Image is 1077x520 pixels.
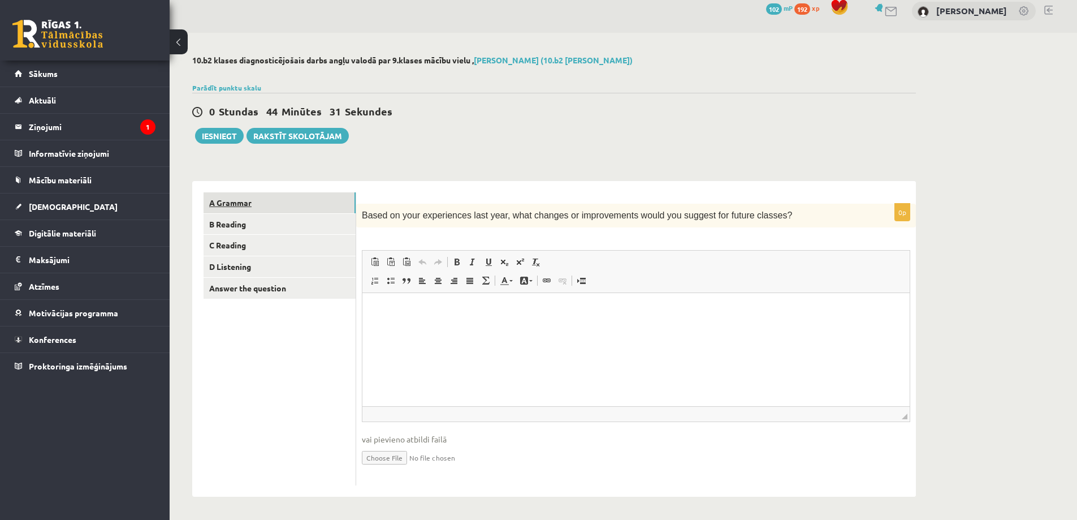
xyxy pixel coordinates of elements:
a: По центру [430,273,446,288]
span: Перетащите для изменения размера [902,414,907,419]
span: Motivācijas programma [29,308,118,318]
span: 0 [209,105,215,118]
a: Mācību materiāli [15,167,155,193]
a: Informatīvie ziņojumi [15,140,155,166]
span: Mācību materiāli [29,175,92,185]
a: Sākums [15,61,155,87]
span: Stundas [219,105,258,118]
a: Надстрочный индекс [512,255,528,269]
span: xp [812,3,819,12]
a: Ziņojumi1 [15,114,155,140]
span: 31 [330,105,341,118]
span: Konferences [29,334,76,345]
a: По ширине [462,273,478,288]
a: Вставить / удалить маркированный список [383,273,399,288]
a: C Reading [204,235,356,256]
a: Математика [478,273,494,288]
span: Aktuāli [29,95,56,105]
a: Motivācijas programma [15,300,155,326]
a: Proktoringa izmēģinājums [15,353,155,379]
span: vai pievieno atbildi failā [362,433,910,445]
span: Minūtes [282,105,322,118]
a: Вставить из Word [399,255,414,269]
a: A Grammar [204,192,356,213]
a: Вставить (Ctrl+V) [367,255,383,269]
a: Rīgas 1. Tālmācības vidusskola [12,20,103,48]
a: Убрать форматирование [528,255,544,269]
a: Убрать ссылку [555,273,570,288]
p: 0p [894,203,910,221]
a: Полужирный (Ctrl+B) [449,255,465,269]
a: Отменить (Ctrl+Z) [414,255,430,269]
a: Digitālie materiāli [15,220,155,246]
a: Rakstīt skolotājam [246,128,349,144]
a: B Reading [204,214,356,235]
a: [PERSON_NAME] [936,5,1007,16]
a: Повторить (Ctrl+Y) [430,255,446,269]
a: [PERSON_NAME] (10.b2 [PERSON_NAME]) [474,55,633,65]
a: Цвет текста [496,273,516,288]
a: Aktuāli [15,87,155,113]
a: Atzīmes [15,273,155,299]
a: Вставить / удалить нумерованный список [367,273,383,288]
a: Konferences [15,326,155,353]
a: Курсив (Ctrl+I) [465,255,481,269]
button: Iesniegt [195,128,244,144]
a: Parādīt punktu skalu [192,83,261,92]
a: Вставить/Редактировать ссылку (Ctrl+K) [539,273,555,288]
a: [DEMOGRAPHIC_DATA] [15,194,155,220]
span: mP [784,3,793,12]
a: Вставить только текст (Ctrl+Shift+V) [383,255,399,269]
a: Подчеркнутый (Ctrl+U) [481,255,496,269]
img: Edgars Skumbiņš [918,6,929,18]
legend: Informatīvie ziņojumi [29,140,155,166]
span: 102 [766,3,782,15]
span: Atzīmes [29,281,59,291]
i: 1 [140,119,155,135]
a: Цвет фона [516,273,536,288]
a: 192 xp [794,3,825,12]
a: Вставить разрыв страницы для печати [573,273,589,288]
span: 44 [266,105,278,118]
span: Sākums [29,68,58,79]
a: Answer the question [204,278,356,299]
span: Digitālie materiāli [29,228,96,238]
legend: Ziņojumi [29,114,155,140]
a: По левому краю [414,273,430,288]
a: Maksājumi [15,247,155,273]
a: По правому краю [446,273,462,288]
span: Based on your experiences last year, what changes or improvements would you suggest for future cl... [362,210,792,220]
legend: Maksājumi [29,247,155,273]
a: Подстрочный индекс [496,255,512,269]
span: 192 [794,3,810,15]
a: D Listening [204,256,356,277]
a: Цитата [399,273,414,288]
iframe: Визуальный текстовый редактор, wiswyg-editor-user-answer-47024884994580 [362,293,910,406]
a: 102 mP [766,3,793,12]
span: Sekundes [345,105,392,118]
span: Proktoringa izmēģinājums [29,361,127,371]
h2: 10.b2 klases diagnosticējošais darbs angļu valodā par 9.klases mācību vielu , [192,55,916,65]
span: [DEMOGRAPHIC_DATA] [29,201,118,212]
